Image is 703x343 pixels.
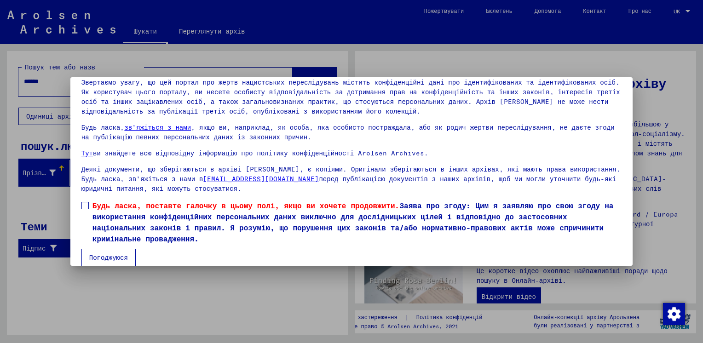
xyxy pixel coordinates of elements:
p: Звертаємо увагу, що цей портал про жертв нацистських переслідувань містить конфіденційні дані про... [81,78,622,116]
font: Заява про згоду: Цим я заявляю про свою згоду на використання конфіденційних персональних даних в... [92,201,614,243]
a: зв'яжіться з нами [124,123,191,131]
p: ви знайдете всю відповідну інформацію про політику конфіденційності Arolsen Archives. [81,149,622,158]
p: Деякі документи, що зберігаються в архіві [PERSON_NAME], є копіями. Оригінали зберігаються в інши... [81,165,622,194]
button: Погоджуюся [81,249,136,266]
p: Будь ласка, , якщо ви, наприклад, як особа, яка особисто постраждала, або як родич жертви переслі... [81,123,622,142]
div: Зміна згоди [663,303,685,325]
a: Тут [81,149,93,157]
img: Зміна згоди [663,303,685,325]
span: Будь ласка, поставте галочку в цьому полі, якщо ви хочете продовжити. [92,201,400,210]
a: [EMAIL_ADDRESS][DOMAIN_NAME] [203,175,319,183]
